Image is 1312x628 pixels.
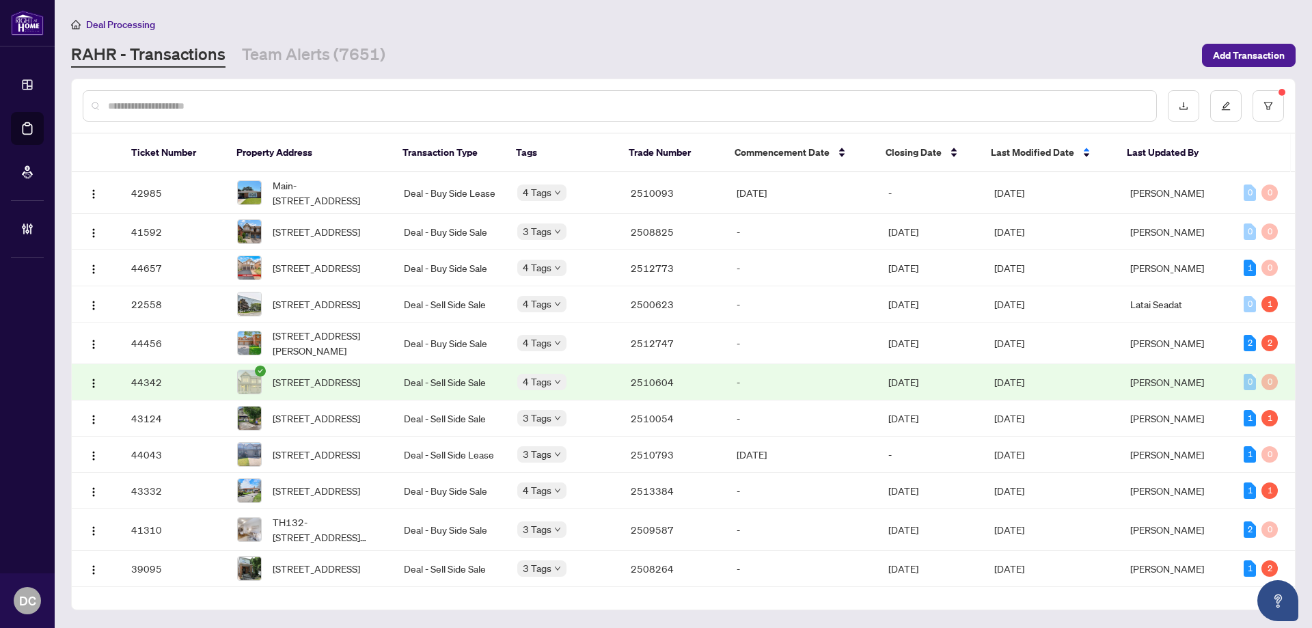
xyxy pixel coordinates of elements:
[1168,90,1199,122] button: download
[877,323,983,364] td: [DATE]
[1261,374,1278,390] div: 0
[877,250,983,286] td: [DATE]
[620,400,726,437] td: 2510054
[393,364,506,400] td: Deal - Sell Side Sale
[1119,400,1233,437] td: [PERSON_NAME]
[886,145,942,160] span: Closing Date
[1213,44,1285,66] span: Add Transaction
[877,400,983,437] td: [DATE]
[1221,101,1231,111] span: edit
[554,189,561,196] span: down
[1261,296,1278,312] div: 1
[392,134,505,172] th: Transaction Type
[994,226,1024,238] span: [DATE]
[83,221,105,243] button: Logo
[523,185,551,200] span: 4 Tags
[120,172,226,214] td: 42985
[120,214,226,250] td: 41592
[238,407,261,430] img: thumbnail-img
[523,260,551,275] span: 4 Tags
[86,18,155,31] span: Deal Processing
[523,521,551,537] span: 3 Tags
[1244,260,1256,276] div: 1
[1119,250,1233,286] td: [PERSON_NAME]
[1119,323,1233,364] td: [PERSON_NAME]
[273,411,360,426] span: [STREET_ADDRESS]
[726,250,877,286] td: -
[11,10,44,36] img: logo
[726,214,877,250] td: -
[273,561,360,576] span: [STREET_ADDRESS]
[1119,172,1233,214] td: [PERSON_NAME]
[991,145,1074,160] span: Last Modified Date
[120,551,226,587] td: 39095
[620,364,726,400] td: 2510604
[1119,473,1233,509] td: [PERSON_NAME]
[620,509,726,551] td: 2509587
[393,509,506,551] td: Deal - Buy Side Sale
[238,557,261,580] img: thumbnail-img
[994,412,1024,424] span: [DATE]
[994,523,1024,536] span: [DATE]
[994,376,1024,388] span: [DATE]
[1261,335,1278,351] div: 2
[1179,101,1188,111] span: download
[726,551,877,587] td: -
[1261,223,1278,240] div: 0
[1244,185,1256,201] div: 0
[1261,560,1278,577] div: 2
[273,224,360,239] span: [STREET_ADDRESS]
[120,437,226,473] td: 44043
[255,366,266,377] span: check-circle
[726,473,877,509] td: -
[620,250,726,286] td: 2512773
[620,551,726,587] td: 2508264
[994,262,1024,274] span: [DATE]
[875,134,981,172] th: Closing Date
[393,286,506,323] td: Deal - Sell Side Sale
[238,292,261,316] img: thumbnail-img
[238,443,261,466] img: thumbnail-img
[980,134,1116,172] th: Last Modified Date
[238,370,261,394] img: thumbnail-img
[1244,446,1256,463] div: 1
[877,551,983,587] td: [DATE]
[1253,90,1284,122] button: filter
[620,172,726,214] td: 2510093
[393,172,506,214] td: Deal - Buy Side Lease
[1244,410,1256,426] div: 1
[1202,44,1296,67] button: Add Transaction
[994,562,1024,575] span: [DATE]
[225,134,392,172] th: Property Address
[238,256,261,279] img: thumbnail-img
[554,415,561,422] span: down
[554,526,561,533] span: down
[120,473,226,509] td: 43332
[620,214,726,250] td: 2508825
[877,286,983,323] td: [DATE]
[620,286,726,323] td: 2500623
[1257,580,1298,621] button: Open asap
[523,410,551,426] span: 3 Tags
[554,451,561,458] span: down
[393,400,506,437] td: Deal - Sell Side Sale
[726,323,877,364] td: -
[523,374,551,390] span: 4 Tags
[994,298,1024,310] span: [DATE]
[726,509,877,551] td: -
[393,214,506,250] td: Deal - Buy Side Sale
[620,437,726,473] td: 2510793
[1261,185,1278,201] div: 0
[1119,509,1233,551] td: [PERSON_NAME]
[1261,410,1278,426] div: 1
[735,145,830,160] span: Commencement Date
[393,323,506,364] td: Deal - Buy Side Sale
[523,296,551,312] span: 4 Tags
[83,480,105,502] button: Logo
[1119,214,1233,250] td: [PERSON_NAME]
[83,519,105,541] button: Logo
[523,223,551,239] span: 3 Tags
[554,228,561,235] span: down
[120,509,226,551] td: 41310
[242,43,385,68] a: Team Alerts (7651)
